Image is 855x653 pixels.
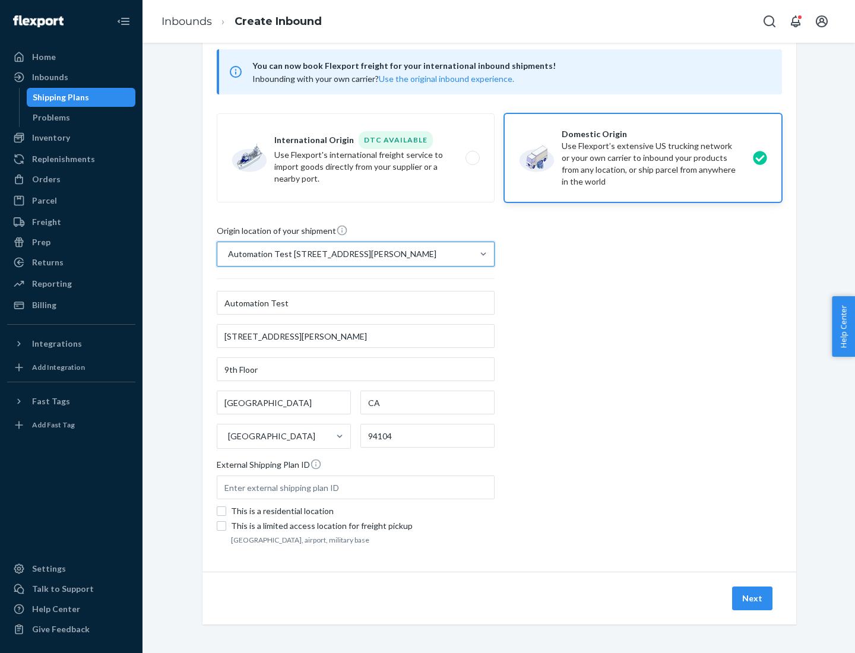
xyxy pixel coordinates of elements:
div: Settings [32,563,66,575]
input: [GEOGRAPHIC_DATA] [227,430,228,442]
span: Origin location of your shipment [217,224,348,242]
div: Talk to Support [32,583,94,595]
div: Orders [32,173,61,185]
div: Shipping Plans [33,91,89,103]
div: Fast Tags [32,395,70,407]
div: Help Center [32,603,80,615]
a: Reporting [7,274,135,293]
a: Inventory [7,128,135,147]
a: Replenishments [7,150,135,169]
div: Prep [32,236,50,248]
a: Add Fast Tag [7,416,135,435]
a: Settings [7,559,135,578]
a: Returns [7,253,135,272]
input: Enter external shipping plan ID [217,476,495,499]
div: Inventory [32,132,70,144]
input: Street Address [217,324,495,348]
button: Open notifications [784,9,807,33]
a: Help Center [7,600,135,619]
div: Add Integration [32,362,85,372]
a: Parcel [7,191,135,210]
button: Help Center [832,296,855,357]
img: Flexport logo [13,15,64,27]
button: Open account menu [810,9,834,33]
input: ZIP Code [360,424,495,448]
input: City [217,391,351,414]
span: Inbounding with your own carrier? [252,74,514,84]
button: Use the original inbound experience. [379,73,514,85]
a: Orders [7,170,135,189]
a: Home [7,47,135,66]
button: Open Search Box [758,9,781,33]
div: Reporting [32,278,72,290]
button: Close Navigation [112,9,135,33]
div: Billing [32,299,56,311]
div: Inbounds [32,71,68,83]
div: Replenishments [32,153,95,165]
button: Give Feedback [7,620,135,639]
input: This is a limited access location for freight pickup [217,521,226,531]
a: Shipping Plans [27,88,136,107]
div: Freight [32,216,61,228]
button: Integrations [7,334,135,353]
div: Add Fast Tag [32,420,75,430]
a: Billing [7,296,135,315]
div: This is a residential location [231,505,495,517]
ol: breadcrumbs [152,4,331,39]
div: Parcel [32,195,57,207]
a: Talk to Support [7,579,135,598]
input: State [360,391,495,414]
button: Next [732,587,772,610]
button: Fast Tags [7,392,135,411]
div: Integrations [32,338,82,350]
a: Add Integration [7,358,135,377]
span: You can now book Flexport freight for your international inbound shipments! [252,59,768,73]
div: Problems [33,112,70,123]
input: First & Last Name [217,291,495,315]
a: Inbounds [161,15,212,28]
input: Street Address 2 (Optional) [217,357,495,381]
a: Create Inbound [235,15,322,28]
footer: [GEOGRAPHIC_DATA], airport, military base [231,535,495,545]
a: Prep [7,233,135,252]
div: Give Feedback [32,623,90,635]
div: Returns [32,256,64,268]
a: Problems [27,108,136,127]
div: Home [32,51,56,63]
span: External Shipping Plan ID [217,458,322,476]
a: Inbounds [7,68,135,87]
div: This is a limited access location for freight pickup [231,520,495,532]
a: Freight [7,213,135,232]
div: Automation Test [STREET_ADDRESS][PERSON_NAME] [228,248,436,260]
div: [GEOGRAPHIC_DATA] [228,430,315,442]
input: This is a residential location [217,506,226,516]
